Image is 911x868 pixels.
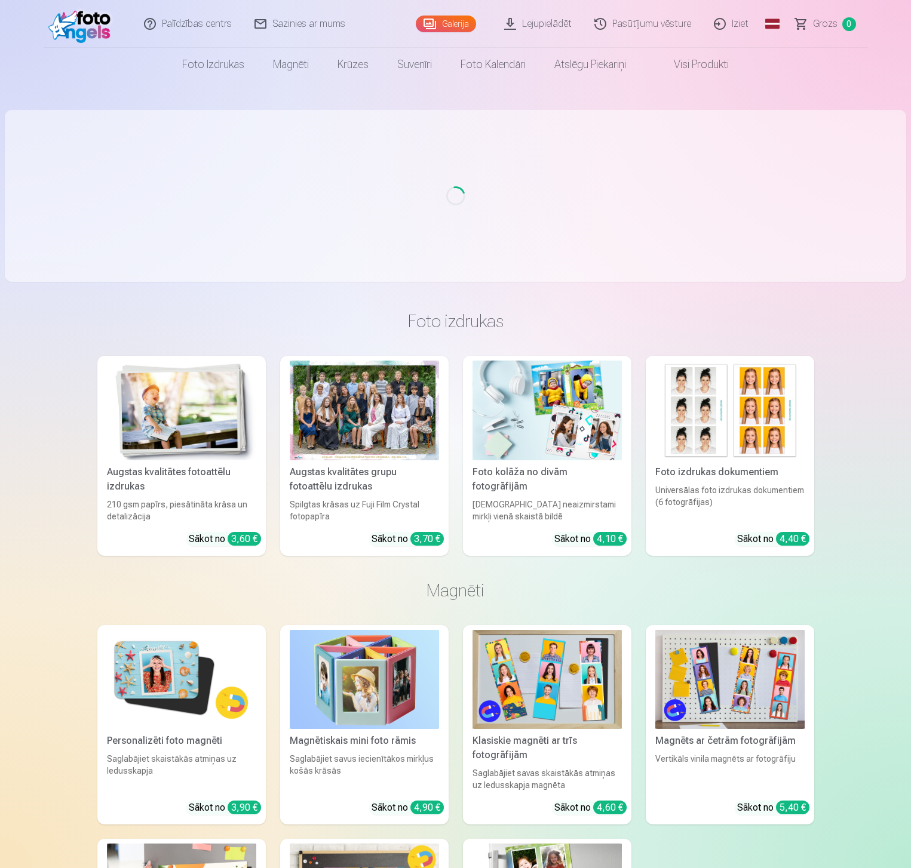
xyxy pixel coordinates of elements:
img: Foto kolāža no divām fotogrāfijām [473,361,622,460]
div: Foto izdrukas dokumentiem [651,465,809,479]
div: [DEMOGRAPHIC_DATA] neaizmirstami mirkļi vienā skaistā bildē [468,498,627,522]
img: Magnētiskais mini foto rāmis [290,630,439,730]
a: Foto izdrukas dokumentiemFoto izdrukas dokumentiemUniversālas foto izdrukas dokumentiem (6 fotogr... [646,356,814,556]
a: Atslēgu piekariņi [540,48,640,81]
span: 0 [842,17,856,31]
div: Saglabājiet savus iecienītākos mirkļus košās krāsās [285,753,444,791]
a: Personalizēti foto magnētiPersonalizēti foto magnētiSaglabājiet skaistākās atmiņas uz ledusskapja... [97,625,266,825]
a: Magnēti [259,48,323,81]
div: Sākot no [737,801,809,815]
div: Saglabājiet skaistākās atmiņas uz ledusskapja [102,753,261,791]
div: Sākot no [189,801,261,815]
div: 3,60 € [228,532,261,546]
img: Foto izdrukas dokumentiem [655,361,805,460]
div: Sākot no [554,801,627,815]
h3: Foto izdrukas [107,310,805,332]
span: Grozs [813,17,838,31]
a: Galerija [416,16,476,32]
div: Sākot no [189,532,261,546]
div: Foto kolāža no divām fotogrāfijām [468,465,627,494]
a: Krūzes [323,48,383,81]
div: 4,60 € [593,801,627,814]
div: 4,40 € [776,532,809,546]
a: Suvenīri [383,48,446,81]
a: Augstas kvalitātes grupu fotoattēlu izdrukasSpilgtas krāsas uz Fuji Film Crystal fotopapīraSākot ... [280,356,449,556]
div: 4,10 € [593,532,627,546]
div: Augstas kvalitātes grupu fotoattēlu izdrukas [285,465,444,494]
div: Magnēts ar četrām fotogrāfijām [651,734,809,748]
a: Magnēts ar četrām fotogrāfijāmMagnēts ar četrām fotogrāfijāmVertikāls vinila magnēts ar fotogrāfi... [646,625,814,825]
img: Personalizēti foto magnēti [107,630,256,730]
img: Augstas kvalitātes fotoattēlu izdrukas [107,361,256,460]
div: 3,90 € [228,801,261,814]
div: 210 gsm papīrs, piesātināta krāsa un detalizācija [102,498,261,522]
div: Vertikāls vinila magnēts ar fotogrāfiju [651,753,809,791]
div: 5,40 € [776,801,809,814]
a: Augstas kvalitātes fotoattēlu izdrukasAugstas kvalitātes fotoattēlu izdrukas210 gsm papīrs, piesā... [97,356,266,556]
img: Magnēts ar četrām fotogrāfijām [655,630,805,730]
div: Augstas kvalitātes fotoattēlu izdrukas [102,465,261,494]
a: Foto izdrukas [168,48,259,81]
div: Universālas foto izdrukas dokumentiem (6 fotogrāfijas) [651,484,809,522]
div: Sākot no [737,532,809,546]
div: Magnētiskais mini foto rāmis [285,734,444,748]
a: Foto kalendāri [446,48,540,81]
a: Visi produkti [640,48,743,81]
div: Saglabājiet savas skaistākās atmiņas uz ledusskapja magnēta [468,767,627,791]
div: 4,90 € [410,801,444,814]
div: Personalizēti foto magnēti [102,734,261,748]
div: Sākot no [372,532,444,546]
h3: Magnēti [107,580,805,601]
div: Sākot no [554,532,627,546]
a: Foto kolāža no divām fotogrāfijāmFoto kolāža no divām fotogrāfijām[DEMOGRAPHIC_DATA] neaizmirstam... [463,356,631,556]
img: Klasiskie magnēti ar trīs fotogrāfijām [473,630,622,730]
div: Spilgtas krāsas uz Fuji Film Crystal fotopapīra [285,498,444,522]
div: Sākot no [372,801,444,815]
a: Klasiskie magnēti ar trīs fotogrāfijāmKlasiskie magnēti ar trīs fotogrāfijāmSaglabājiet savas ska... [463,625,631,825]
div: Klasiskie magnēti ar trīs fotogrāfijām [468,734,627,762]
div: 3,70 € [410,532,444,546]
img: /fa3 [48,5,117,43]
a: Magnētiskais mini foto rāmisMagnētiskais mini foto rāmisSaglabājiet savus iecienītākos mirkļus ko... [280,625,449,825]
